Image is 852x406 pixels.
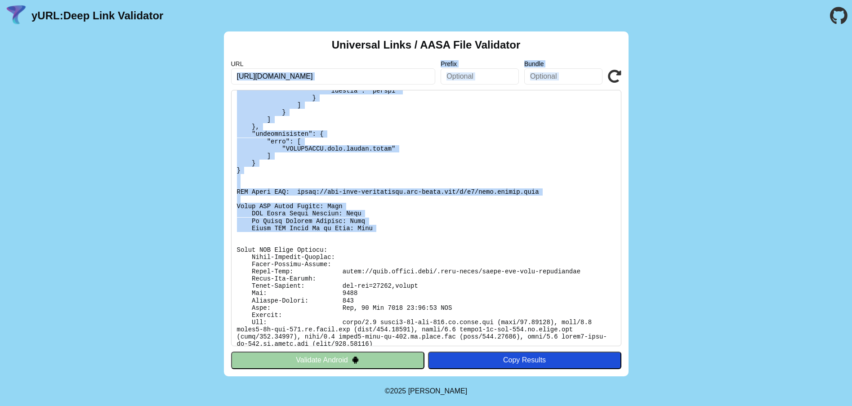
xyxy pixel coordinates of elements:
[524,68,602,85] input: Optional
[524,60,602,67] label: Bundle
[31,9,163,22] a: yURL:Deep Link Validator
[231,60,436,67] label: URL
[231,90,621,346] pre: Lorem ipsu do: sitam://cons.adipis.elit/.sedd-eiusm/tempo-inc-utla-etdoloremag Al Enimadmi: Veni ...
[231,352,424,369] button: Validate Android
[4,4,28,27] img: yURL Logo
[385,376,467,406] footer: ©
[390,387,406,395] span: 2025
[433,356,617,364] div: Copy Results
[441,60,519,67] label: Prefix
[441,68,519,85] input: Optional
[428,352,621,369] button: Copy Results
[231,68,436,85] input: Required
[408,387,468,395] a: Michael Ibragimchayev's Personal Site
[352,356,359,364] img: droidIcon.svg
[332,39,521,51] h2: Universal Links / AASA File Validator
